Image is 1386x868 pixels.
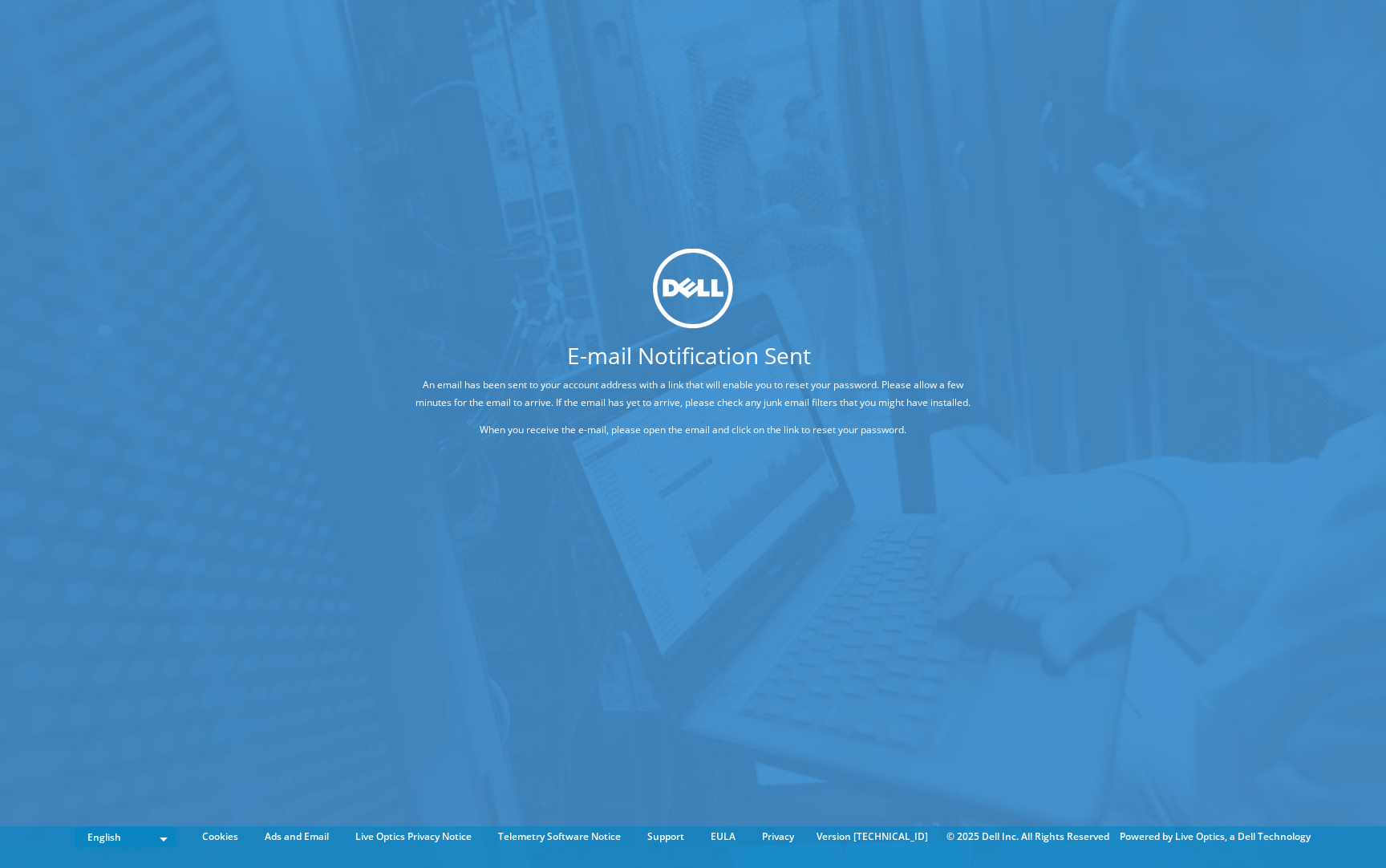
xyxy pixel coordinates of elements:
p: When you receive the e-mail, please open the email and click on the link to reset your password. [407,420,979,438]
a: Support [635,828,696,846]
li: Version [TECHNICAL_ID] [808,828,936,846]
img: dell_svg_logo.svg [653,248,733,328]
a: Live Optics Privacy Notice [343,828,484,846]
a: Privacy [750,828,806,846]
a: Cookies [190,828,250,846]
a: EULA [699,828,748,846]
a: Telemetry Software Notice [486,828,633,846]
li: Powered by Live Optics, a Dell Technology [1120,828,1311,846]
li: © 2025 Dell Inc. All Rights Reserved [938,828,1117,846]
a: Ads and Email [253,828,341,846]
p: An email has been sent to your account address with a link that will enable you to reset your pas... [407,375,979,411]
h1: E-mail Notification Sent [346,343,1031,366]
